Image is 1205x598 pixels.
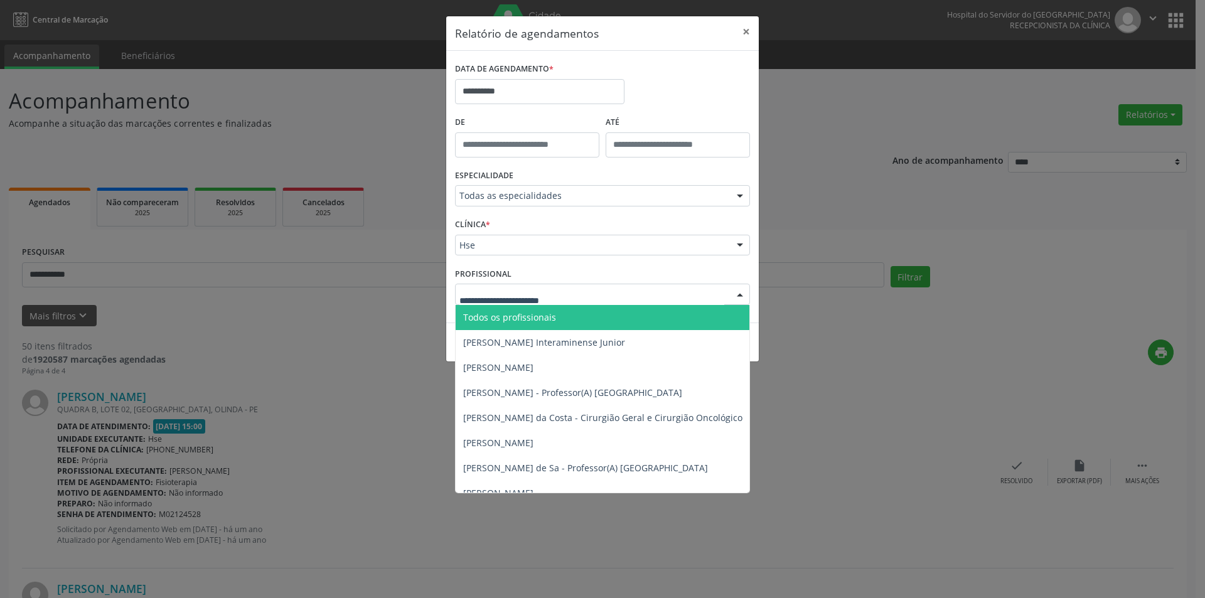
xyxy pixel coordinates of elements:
label: CLÍNICA [455,215,490,235]
span: Hse [459,239,724,252]
h5: Relatório de agendamentos [455,25,599,41]
span: Todos os profissionais [463,311,556,323]
label: PROFISSIONAL [455,264,511,284]
button: Close [734,16,759,47]
span: Todas as especialidades [459,190,724,202]
span: [PERSON_NAME] [463,487,533,499]
label: ATÉ [606,113,750,132]
span: [PERSON_NAME] [463,437,533,449]
span: [PERSON_NAME] Interaminense Junior [463,336,625,348]
span: [PERSON_NAME] de Sa - Professor(A) [GEOGRAPHIC_DATA] [463,462,708,474]
label: ESPECIALIDADE [455,166,513,186]
span: [PERSON_NAME] da Costa - Cirurgião Geral e Cirurgião Oncológico [463,412,742,424]
span: [PERSON_NAME] - Professor(A) [GEOGRAPHIC_DATA] [463,387,682,398]
label: De [455,113,599,132]
span: [PERSON_NAME] [463,361,533,373]
label: DATA DE AGENDAMENTO [455,60,554,79]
